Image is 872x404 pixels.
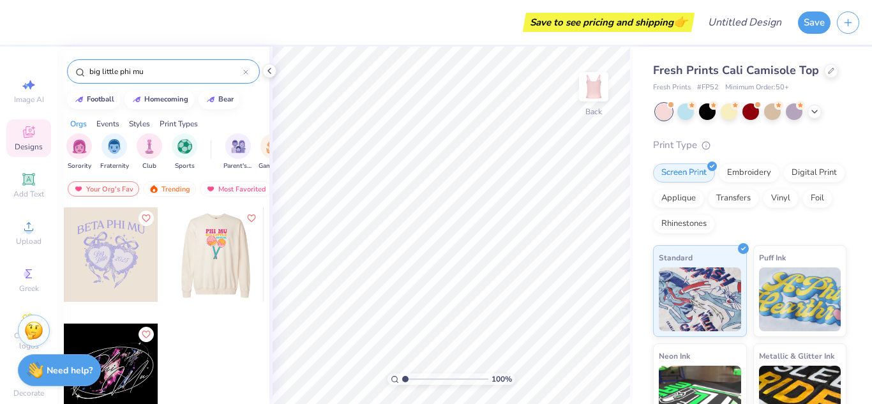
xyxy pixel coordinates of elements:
[47,364,93,377] strong: Need help?
[759,267,841,331] img: Puff Ink
[259,133,288,171] div: filter for Game Day
[653,63,819,78] span: Fresh Prints Cali Camisole Top
[653,189,704,208] div: Applique
[66,133,92,171] button: filter button
[708,189,759,208] div: Transfers
[653,82,691,93] span: Fresh Prints
[137,133,162,171] button: filter button
[144,96,188,103] div: homecoming
[160,118,198,130] div: Print Types
[13,189,44,199] span: Add Text
[244,211,259,226] button: Like
[783,163,845,183] div: Digital Print
[526,13,691,32] div: Save to see pricing and shipping
[72,139,87,154] img: Sorority Image
[200,181,272,197] div: Most Favorited
[223,133,253,171] button: filter button
[149,184,159,193] img: trending.gif
[653,138,846,153] div: Print Type
[70,118,87,130] div: Orgs
[177,139,192,154] img: Sports Image
[137,133,162,171] div: filter for Club
[759,251,786,264] span: Puff Ink
[759,349,834,363] span: Metallic & Glitter Ink
[725,82,789,93] span: Minimum Order: 50 +
[698,10,792,35] input: Untitled Design
[206,184,216,193] img: most_fav.gif
[719,163,779,183] div: Embroidery
[798,11,831,34] button: Save
[172,133,197,171] button: filter button
[107,139,121,154] img: Fraternity Image
[259,133,288,171] button: filter button
[14,94,44,105] span: Image AI
[199,90,239,109] button: bear
[697,82,719,93] span: # FP52
[585,106,602,117] div: Back
[139,211,154,226] button: Like
[100,133,129,171] button: filter button
[88,65,243,78] input: Try "Alpha"
[19,283,39,294] span: Greek
[66,133,92,171] div: filter for Sorority
[492,373,512,385] span: 100 %
[73,184,84,193] img: most_fav.gif
[16,236,41,246] span: Upload
[68,181,139,197] div: Your Org's Fav
[96,118,119,130] div: Events
[100,161,129,171] span: Fraternity
[206,96,216,103] img: trend_line.gif
[13,388,44,398] span: Decorate
[74,96,84,103] img: trend_line.gif
[673,14,688,29] span: 👉
[659,251,693,264] span: Standard
[124,90,194,109] button: homecoming
[763,189,799,208] div: Vinyl
[802,189,832,208] div: Foil
[139,327,154,342] button: Like
[223,161,253,171] span: Parent's Weekend
[15,142,43,152] span: Designs
[266,139,281,154] img: Game Day Image
[142,161,156,171] span: Club
[659,267,741,331] img: Standard
[68,161,91,171] span: Sorority
[172,133,197,171] div: filter for Sports
[6,331,51,351] span: Clipart & logos
[142,139,156,154] img: Club Image
[132,96,142,103] img: trend_line.gif
[581,74,606,100] img: Back
[175,161,195,171] span: Sports
[653,214,715,234] div: Rhinestones
[100,133,129,171] div: filter for Fraternity
[259,161,288,171] span: Game Day
[659,349,690,363] span: Neon Ink
[129,118,150,130] div: Styles
[231,139,246,154] img: Parent's Weekend Image
[223,133,253,171] div: filter for Parent's Weekend
[87,96,114,103] div: football
[143,181,196,197] div: Trending
[67,90,120,109] button: football
[218,96,234,103] div: bear
[653,163,715,183] div: Screen Print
